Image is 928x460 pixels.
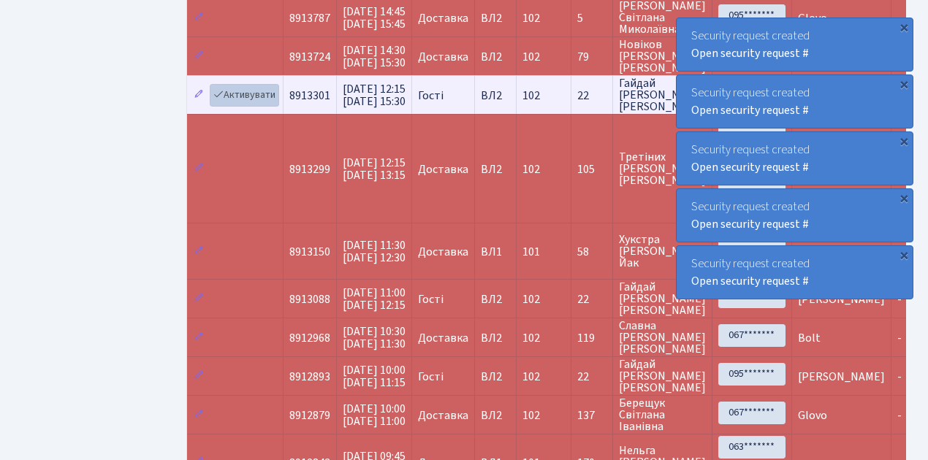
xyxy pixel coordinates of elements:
span: Glovo [798,10,827,26]
span: Гайдай [PERSON_NAME] [PERSON_NAME] [619,281,706,316]
div: × [897,134,911,148]
span: [DATE] 10:00 [DATE] 11:00 [343,401,406,429]
a: Open security request # [691,102,809,118]
span: ВЛ2 [481,12,510,24]
span: Новіков [PERSON_NAME] [PERSON_NAME] [619,39,706,74]
span: - [897,330,902,346]
span: Гості [418,371,444,383]
div: Security request created [677,189,913,242]
span: 22 [577,294,606,305]
span: 102 [522,161,540,177]
span: [DATE] 10:00 [DATE] 11:15 [343,362,406,391]
span: Bolt [798,330,821,346]
span: 102 [522,49,540,65]
span: [DATE] 11:30 [DATE] 12:30 [343,237,406,266]
span: 8913150 [289,244,330,260]
span: [DATE] 12:15 [DATE] 13:15 [343,155,406,183]
a: Open security request # [691,159,809,175]
span: 58 [577,246,606,258]
span: Доставка [418,51,468,63]
span: - [897,407,902,423]
span: [DATE] 14:45 [DATE] 15:45 [343,4,406,32]
span: Доставка [418,12,468,24]
span: Доставка [418,246,468,258]
span: [DATE] 11:00 [DATE] 12:15 [343,285,406,313]
span: 8913724 [289,49,330,65]
span: ВЛ2 [481,294,510,305]
span: 8913088 [289,291,330,307]
span: ВЛ1 [481,246,510,258]
span: 101 [522,244,540,260]
div: × [897,77,911,91]
span: 79 [577,51,606,63]
span: 8912879 [289,407,330,423]
span: Берещук Світлана Іванівна [619,397,706,432]
span: 22 [577,90,606,101]
span: Доставка [418,332,468,344]
span: Славна [PERSON_NAME] [PERSON_NAME] [619,320,706,355]
span: ВЛ2 [481,164,510,175]
span: ВЛ2 [481,51,510,63]
span: Хукстра [PERSON_NAME] Йак [619,234,706,269]
div: × [897,248,911,262]
span: Доставка [418,164,468,175]
span: Glovo [798,407,827,423]
a: Open security request # [691,273,809,289]
span: 8913787 [289,10,330,26]
span: Гайдай [PERSON_NAME] [PERSON_NAME] [619,77,706,112]
span: ВЛ2 [481,90,510,101]
div: × [897,191,911,205]
a: Open security request # [691,216,809,232]
span: 119 [577,332,606,344]
span: Гайдай [PERSON_NAME] [PERSON_NAME] [619,359,706,394]
div: Security request created [677,132,913,185]
span: 102 [522,291,540,307]
div: Security request created [677,75,913,128]
span: [DATE] 12:15 [DATE] 15:30 [343,81,406,110]
span: 22 [577,371,606,383]
span: [PERSON_NAME] [798,369,885,385]
span: 8913301 [289,88,330,104]
span: Гості [418,90,444,101]
span: ВЛ2 [481,371,510,383]
span: Третіних [PERSON_NAME] [PERSON_NAME] [619,151,706,186]
span: - [897,369,902,385]
span: [DATE] 14:30 [DATE] 15:30 [343,42,406,71]
span: 5 [577,12,606,24]
span: 102 [522,369,540,385]
span: Гості [418,294,444,305]
span: [DATE] 10:30 [DATE] 11:30 [343,323,406,352]
div: Security request created [677,246,913,299]
span: 102 [522,88,540,104]
span: Доставка [418,410,468,421]
span: 137 [577,410,606,421]
a: Активувати [210,84,279,107]
span: 105 [577,164,606,175]
a: Open security request # [691,45,809,61]
span: 102 [522,407,540,423]
span: 8913299 [289,161,330,177]
div: Security request created [677,18,913,71]
span: 102 [522,330,540,346]
span: ВЛ2 [481,410,510,421]
span: ВЛ2 [481,332,510,344]
span: - [897,10,902,26]
span: 8912893 [289,369,330,385]
span: 102 [522,10,540,26]
span: 8912968 [289,330,330,346]
div: × [897,20,911,34]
